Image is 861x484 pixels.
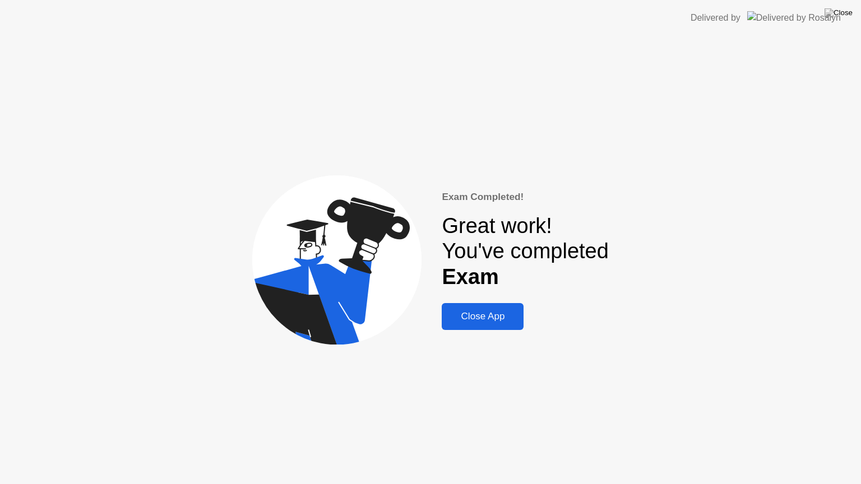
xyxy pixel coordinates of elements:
[691,11,740,25] div: Delivered by
[442,303,524,330] button: Close App
[825,8,853,17] img: Close
[442,265,498,288] b: Exam
[442,190,608,204] div: Exam Completed!
[442,213,608,290] div: Great work! You've completed
[445,311,520,322] div: Close App
[747,11,841,24] img: Delivered by Rosalyn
